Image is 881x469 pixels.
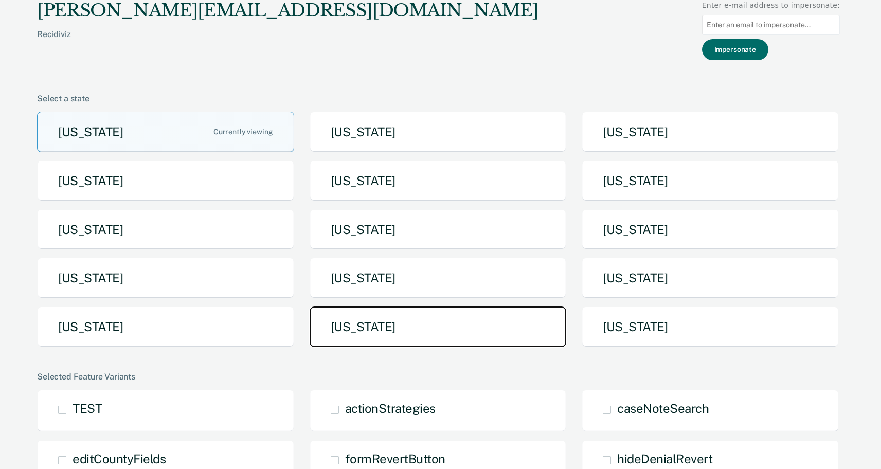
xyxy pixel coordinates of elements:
span: formRevertButton [345,452,445,466]
button: [US_STATE] [582,112,839,152]
div: Recidiviz [37,29,538,56]
button: [US_STATE] [310,112,567,152]
button: [US_STATE] [582,209,839,250]
button: Impersonate [702,39,768,60]
button: [US_STATE] [310,160,567,201]
button: [US_STATE] [37,160,294,201]
button: [US_STATE] [37,209,294,250]
span: TEST [73,401,102,416]
button: [US_STATE] [37,306,294,347]
button: [US_STATE] [582,160,839,201]
span: actionStrategies [345,401,436,416]
div: Select a state [37,94,840,103]
span: hideDenialRevert [617,452,712,466]
span: caseNoteSearch [617,401,709,416]
input: Enter an email to impersonate... [702,15,840,35]
button: [US_STATE] [37,112,294,152]
button: [US_STATE] [310,209,567,250]
button: [US_STATE] [310,306,567,347]
button: [US_STATE] [310,258,567,298]
button: [US_STATE] [582,258,839,298]
div: Selected Feature Variants [37,372,840,382]
button: [US_STATE] [582,306,839,347]
span: editCountyFields [73,452,166,466]
button: [US_STATE] [37,258,294,298]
